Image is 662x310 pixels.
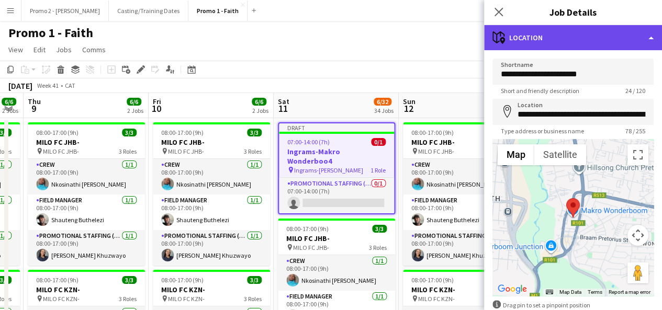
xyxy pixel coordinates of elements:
span: Fri [153,97,161,106]
a: Comms [78,43,110,56]
span: MILO FC KZN- [168,295,205,303]
h3: MILO FC KZN- [153,285,270,294]
span: MILO FC JHB- [168,147,204,155]
div: Location [484,25,662,50]
span: Comms [82,45,106,54]
h1: Promo 1 - Faith [8,25,93,41]
span: 3 Roles [244,295,262,303]
button: Map camera controls [627,225,648,246]
a: Jobs [52,43,76,56]
img: Google [495,282,530,296]
span: Short and friendly description [492,87,588,95]
span: 3/3 [247,276,262,284]
span: 08:00-17:00 (9h) [161,129,204,136]
div: CAT [65,82,75,89]
span: 3/3 [122,129,137,136]
div: 2 Jobs [252,107,268,114]
app-card-role: Field Manager1/108:00-17:00 (9h)Shauteng Buthelezi [403,194,520,230]
h3: Job Details [484,5,662,19]
a: Open this area in Google Maps (opens a new window) [495,282,530,296]
app-job-card: 08:00-17:00 (9h)3/3MILO FC JHB- MILO FC JHB-3 RolesCrew1/108:00-17:00 (9h)Nkosinathi [PERSON_NAME... [403,122,520,266]
span: 24 / 120 [617,87,654,95]
span: MILO FC JHB- [43,147,79,155]
h3: MILO FC KZN- [403,285,520,294]
a: Edit [29,43,50,56]
h3: MILO FC JHB- [153,137,270,147]
div: [DATE] [8,81,32,91]
div: 08:00-17:00 (9h)3/3MILO FC JHB- MILO FC JHB-3 RolesCrew1/108:00-17:00 (9h)Nkosinathi [PERSON_NAME... [153,122,270,266]
span: 3/3 [372,225,387,233]
h3: MILO FC JHB- [28,137,145,147]
span: 3/3 [247,129,262,136]
span: 08:00-17:00 (9h) [286,225,329,233]
span: 08:00-17:00 (9h) [36,129,78,136]
span: 08:00-17:00 (9h) [36,276,78,284]
button: Casting/Training Dates [109,1,188,21]
span: 1 Role [371,166,386,174]
span: Jobs [56,45,72,54]
span: 3 Roles [369,244,387,251]
div: Draft [279,123,394,132]
div: 2 Jobs [127,107,143,114]
span: 3 Roles [119,147,137,155]
span: 08:00-17:00 (9h) [411,276,454,284]
app-card-role: Promotional Staffing (Brand Ambassadors)1/108:00-17:00 (9h)[PERSON_NAME] Khuzwayo [153,230,270,266]
h3: MILO FC JHB- [278,234,395,243]
app-card-role: Crew1/108:00-17:00 (9h)Nkosinathi [PERSON_NAME] [28,159,145,194]
span: 0/1 [371,138,386,146]
span: Sat [278,97,289,106]
button: Toggle fullscreen view [627,144,648,165]
div: 34 Jobs [374,107,394,114]
button: Drag Pegman onto the map to open Street View [627,262,648,283]
span: 3/3 [122,276,137,284]
span: View [8,45,23,54]
app-job-card: 08:00-17:00 (9h)3/3MILO FC JHB- MILO FC JHB-3 RolesCrew1/108:00-17:00 (9h)Nkosinathi [PERSON_NAME... [28,122,145,266]
div: 2 Jobs [2,107,18,114]
span: 08:00-17:00 (9h) [161,276,204,284]
h3: MILO FC JHB- [403,137,520,147]
span: Sun [403,97,416,106]
button: Promo 2 - [PERSON_NAME] [21,1,109,21]
span: 78 / 255 [617,127,654,135]
span: 12 [401,102,416,114]
a: View [4,43,27,56]
span: MILO FC KZN- [418,295,455,303]
app-card-role: Promotional Staffing (Brand Ambassadors)1/108:00-17:00 (9h)[PERSON_NAME] Khuzwayo [28,230,145,266]
h3: MILO FC KZN- [28,285,145,294]
span: 11 [276,102,289,114]
app-card-role: Crew1/108:00-17:00 (9h)Nkosinathi [PERSON_NAME] [153,159,270,194]
span: Ingrams-[PERSON_NAME] [294,166,363,174]
span: 6/32 [374,98,391,106]
app-card-role: Field Manager1/108:00-17:00 (9h)Shauteng Buthelezi [153,194,270,230]
span: Thu [28,97,41,106]
span: 3 Roles [119,295,137,303]
button: Keyboard shortcuts [546,289,553,296]
app-card-role: Field Manager1/108:00-17:00 (9h)Shauteng Buthelezi [28,194,145,230]
span: MILO FC JHB- [293,244,329,251]
button: Map Data [559,289,581,296]
app-job-card: Draft07:00-14:00 (7h)0/1Ingrams-Makro Wonderboo4 Ingrams-[PERSON_NAME]1 RolePromotional Staffing ... [278,122,395,214]
span: 08:00-17:00 (9h) [411,129,454,136]
app-card-role: Crew1/108:00-17:00 (9h)Nkosinathi [PERSON_NAME] [403,159,520,194]
span: 6/6 [252,98,266,106]
span: 10 [151,102,161,114]
div: Drag pin to set a pinpoint position [492,300,654,310]
app-card-role: Crew1/108:00-17:00 (9h)Nkosinathi [PERSON_NAME] [278,255,395,291]
button: Show street map [498,144,534,165]
span: MILO FC JHB- [418,147,454,155]
a: Terms (opens in new tab) [588,289,602,295]
span: 07:00-14:00 (7h) [287,138,330,146]
span: Week 41 [35,82,61,89]
button: Show satellite imagery [534,144,586,165]
span: Edit [33,45,46,54]
span: 3 Roles [244,147,262,155]
span: 9 [26,102,41,114]
span: MILO FC KZN- [43,295,80,303]
app-card-role: Promotional Staffing (Brand Ambassadors)0/107:00-14:00 (7h) [279,178,394,213]
span: Type address or business name [492,127,592,135]
app-card-role: Promotional Staffing (Brand Ambassadors)1/108:00-17:00 (9h)[PERSON_NAME] Khuzwayo [403,230,520,266]
span: 6/6 [2,98,16,106]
